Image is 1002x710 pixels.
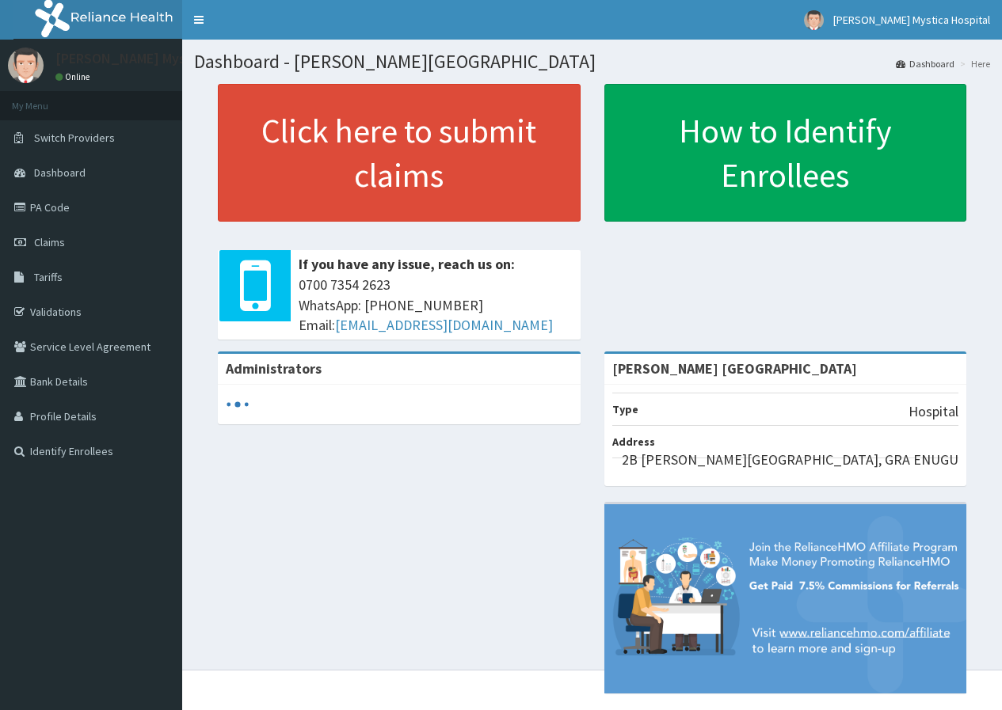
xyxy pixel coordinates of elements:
li: Here [956,57,990,70]
span: [PERSON_NAME] Mystica Hospital [833,13,990,27]
p: [PERSON_NAME] Mystica Hospital [55,51,265,66]
b: If you have any issue, reach us on: [299,255,515,273]
span: 0700 7354 2623 WhatsApp: [PHONE_NUMBER] Email: [299,275,573,336]
a: How to Identify Enrollees [604,84,967,222]
b: Administrators [226,359,322,378]
a: Online [55,71,93,82]
img: User Image [804,10,824,30]
h1: Dashboard - [PERSON_NAME][GEOGRAPHIC_DATA] [194,51,990,72]
strong: [PERSON_NAME] [GEOGRAPHIC_DATA] [612,359,857,378]
svg: audio-loading [226,393,250,416]
a: [EMAIL_ADDRESS][DOMAIN_NAME] [335,316,553,334]
a: Dashboard [896,57,954,70]
img: provider-team-banner.png [604,504,967,693]
span: Dashboard [34,165,86,180]
a: Click here to submit claims [218,84,581,222]
img: User Image [8,47,44,83]
b: Type [612,402,638,416]
span: Switch Providers [34,131,115,145]
b: Address [612,435,655,449]
span: Tariffs [34,270,63,284]
p: 2B [PERSON_NAME][GEOGRAPHIC_DATA], GRA ENUGU [622,450,958,470]
p: Hospital [909,401,958,422]
span: Claims [34,235,65,249]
